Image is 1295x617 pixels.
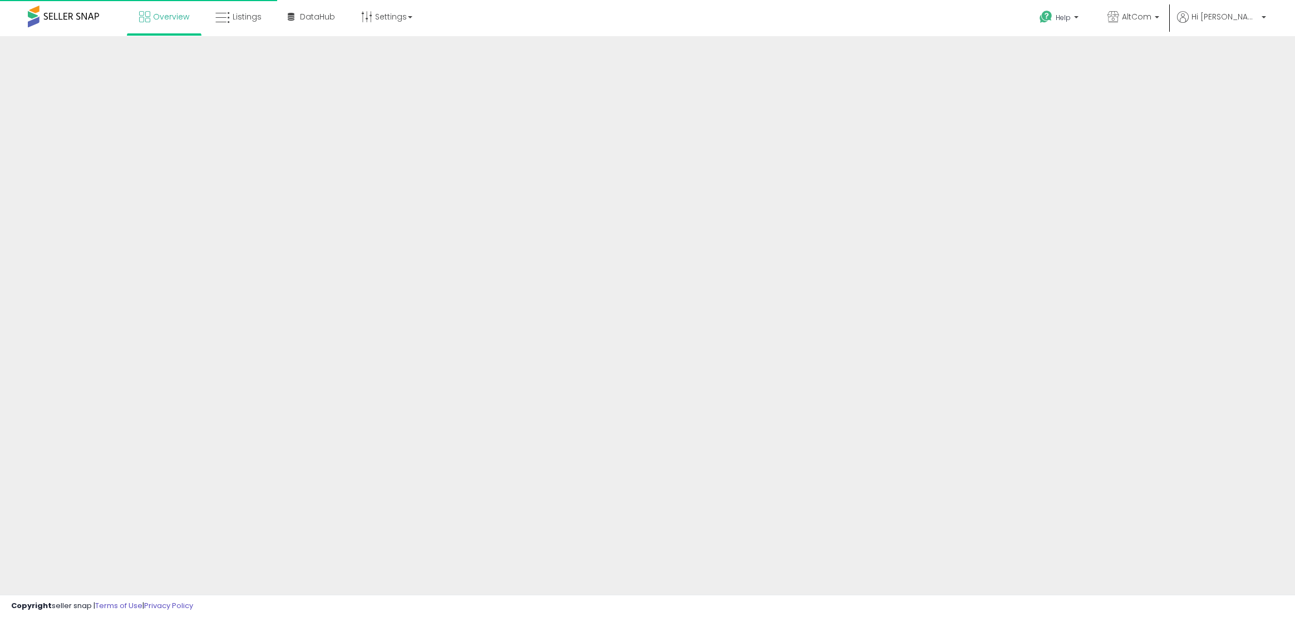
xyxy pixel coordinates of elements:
[1122,11,1151,22] span: AltCom
[300,11,335,22] span: DataHub
[1177,11,1266,36] a: Hi [PERSON_NAME]
[1031,2,1090,36] a: Help
[153,11,189,22] span: Overview
[1056,13,1071,22] span: Help
[233,11,262,22] span: Listings
[1039,10,1053,24] i: Get Help
[1191,11,1258,22] span: Hi [PERSON_NAME]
